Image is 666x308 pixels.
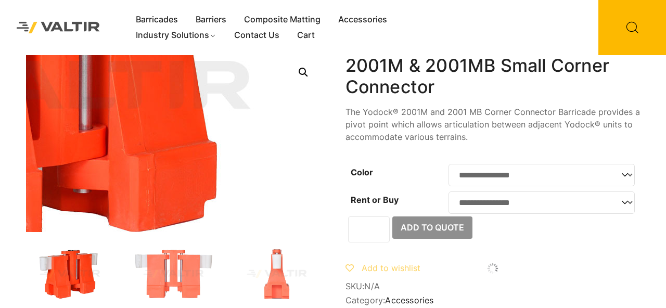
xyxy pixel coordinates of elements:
[392,216,472,239] button: Add to Quote
[235,12,329,28] a: Composite Matting
[348,216,390,242] input: Product quantity
[187,12,235,28] a: Barriers
[26,248,114,300] img: 2001_LG_Corner_Org_3Q-2.jpg
[127,28,225,43] a: Industry Solutions
[345,281,640,291] span: SKU:
[130,248,217,300] img: 2001_LG_Corner_Org_Front.jpg
[225,28,288,43] a: Contact Us
[288,28,324,43] a: Cart
[345,296,640,305] span: Category:
[127,12,187,28] a: Barricades
[8,13,109,42] img: Valtir Rentals
[351,167,373,177] label: Color
[385,295,433,305] a: Accessories
[345,106,640,143] p: The Yodock® 2001M and 2001 MB Corner Connector Barricade provides a pivot point which allows arti...
[294,63,313,82] a: 🔍
[351,195,399,205] label: Rent or Buy
[364,281,380,291] span: N/A
[345,55,640,98] h1: 2001M & 2001MB Small Corner Connector
[233,248,321,300] img: 2001_LG_Corner_Org_Side.jpg
[329,12,396,28] a: Accessories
